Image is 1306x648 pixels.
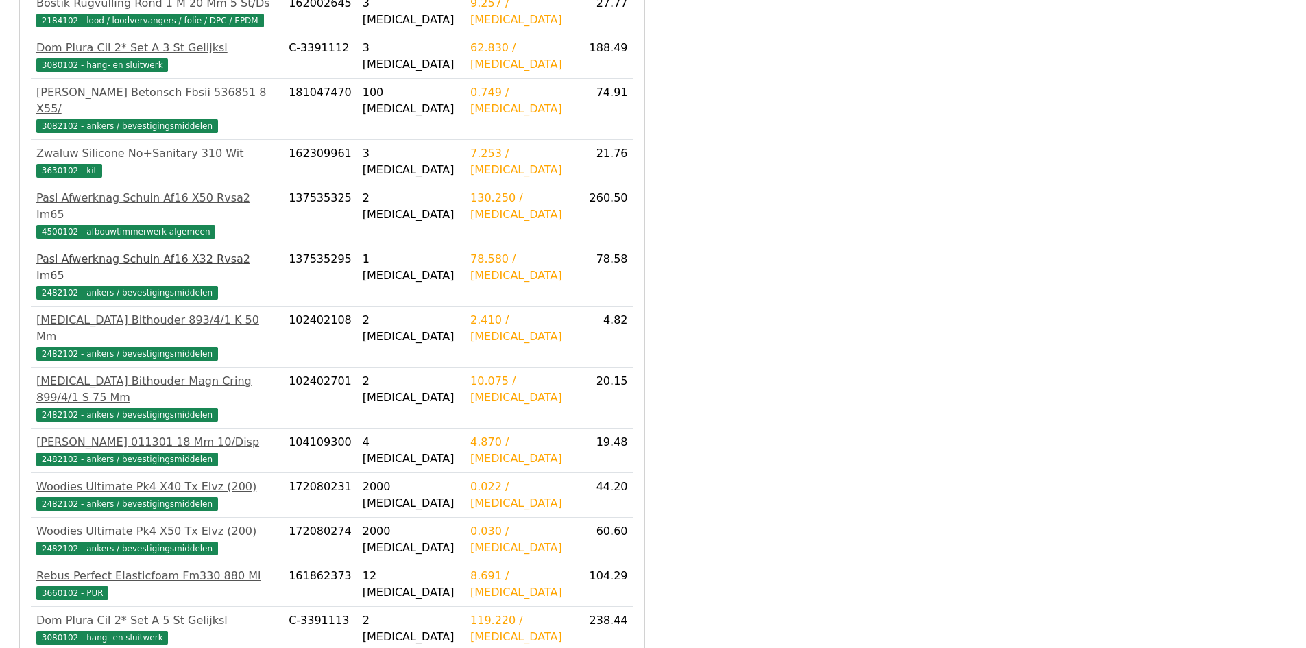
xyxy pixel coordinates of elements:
[283,79,357,140] td: 181047470
[36,347,218,361] span: 2482102 - ankers / bevestigingsmiddelen
[36,479,278,495] div: Woodies Ultimate Pk4 X40 Tx Elvz (200)
[36,612,278,645] a: Dom Plura Cil 2* Set A 5 St Gelijksl3080102 - hang- en sluitwerk
[36,523,278,556] a: Woodies Ultimate Pk4 X50 Tx Elvz (200)2482102 - ankers / bevestigingsmiddelen
[36,190,278,223] div: Pasl Afwerknag Schuin Af16 X50 Rvsa2 Im65
[36,145,278,178] a: Zwaluw Silicone No+Sanitary 310 Wit3630102 - kit
[36,453,218,466] span: 2482102 - ankers / bevestigingsmiddelen
[363,312,459,345] div: 2 [MEDICAL_DATA]
[363,612,459,645] div: 2 [MEDICAL_DATA]
[470,568,571,601] div: 8.691 / [MEDICAL_DATA]
[36,40,278,73] a: Dom Plura Cil 2* Set A 3 St Gelijksl3080102 - hang- en sluitwerk
[36,631,168,645] span: 3080102 - hang- en sluitwerk
[36,434,278,467] a: [PERSON_NAME] 011301 18 Mm 10/Disp2482102 - ankers / bevestigingsmiddelen
[363,479,459,512] div: 2000 [MEDICAL_DATA]
[36,119,218,133] span: 3082102 - ankers / bevestigingsmiddelen
[470,40,571,73] div: 62.830 / [MEDICAL_DATA]
[36,479,278,512] a: Woodies Ultimate Pk4 X40 Tx Elvz (200)2482102 - ankers / bevestigingsmiddelen
[36,251,278,300] a: Pasl Afwerknag Schuin Af16 X32 Rvsa2 Im652482102 - ankers / bevestigingsmiddelen
[36,373,278,406] div: [MEDICAL_DATA] Bithouder Magn Cring 899/4/1 S 75 Mm
[470,251,571,284] div: 78.580 / [MEDICAL_DATA]
[36,40,278,56] div: Dom Plura Cil 2* Set A 3 St Gelijksl
[470,612,571,645] div: 119.220 / [MEDICAL_DATA]
[577,368,633,429] td: 20.15
[36,251,278,284] div: Pasl Afwerknag Schuin Af16 X32 Rvsa2 Im65
[36,84,278,117] div: [PERSON_NAME] Betonsch Fbsii 536851 8 X55/
[577,307,633,368] td: 4.82
[470,84,571,117] div: 0.749 / [MEDICAL_DATA]
[577,473,633,518] td: 44.20
[470,312,571,345] div: 2.410 / [MEDICAL_DATA]
[470,523,571,556] div: 0.030 / [MEDICAL_DATA]
[577,429,633,473] td: 19.48
[36,286,218,300] span: 2482102 - ankers / bevestigingsmiddelen
[470,190,571,223] div: 130.250 / [MEDICAL_DATA]
[363,251,459,284] div: 1 [MEDICAL_DATA]
[283,307,357,368] td: 102402108
[470,479,571,512] div: 0.022 / [MEDICAL_DATA]
[363,40,459,73] div: 3 [MEDICAL_DATA]
[36,14,264,27] span: 2184102 - lood / loodvervangers / folie / DPC / EPDM
[363,434,459,467] div: 4 [MEDICAL_DATA]
[36,612,278,629] div: Dom Plura Cil 2* Set A 5 St Gelijksl
[36,568,278,584] div: Rebus Perfect Elasticfoam Fm330 880 Ml
[36,568,278,601] a: Rebus Perfect Elasticfoam Fm330 880 Ml3660102 - PUR
[470,145,571,178] div: 7.253 / [MEDICAL_DATA]
[577,184,633,245] td: 260.50
[36,145,278,162] div: Zwaluw Silicone No+Sanitary 310 Wit
[470,373,571,406] div: 10.075 / [MEDICAL_DATA]
[363,373,459,406] div: 2 [MEDICAL_DATA]
[283,368,357,429] td: 102402701
[283,562,357,607] td: 161862373
[577,34,633,79] td: 188.49
[36,373,278,422] a: [MEDICAL_DATA] Bithouder Magn Cring 899/4/1 S 75 Mm2482102 - ankers / bevestigingsmiddelen
[36,58,168,72] span: 3080102 - hang- en sluitwerk
[36,190,278,239] a: Pasl Afwerknag Schuin Af16 X50 Rvsa2 Im654500102 - afbouwtimmerwerk algemeen
[363,190,459,223] div: 2 [MEDICAL_DATA]
[36,586,108,600] span: 3660102 - PUR
[36,84,278,134] a: [PERSON_NAME] Betonsch Fbsii 536851 8 X55/3082102 - ankers / bevestigingsmiddelen
[470,434,571,467] div: 4.870 / [MEDICAL_DATA]
[363,145,459,178] div: 3 [MEDICAL_DATA]
[36,225,215,239] span: 4500102 - afbouwtimmerwerk algemeen
[283,473,357,518] td: 172080231
[577,79,633,140] td: 74.91
[283,245,357,307] td: 137535295
[283,34,357,79] td: C-3391112
[283,184,357,245] td: 137535325
[36,523,278,540] div: Woodies Ultimate Pk4 X50 Tx Elvz (200)
[283,518,357,562] td: 172080274
[36,542,218,555] span: 2482102 - ankers / bevestigingsmiddelen
[36,312,278,345] div: [MEDICAL_DATA] Bithouder 893/4/1 K 50 Mm
[36,312,278,361] a: [MEDICAL_DATA] Bithouder 893/4/1 K 50 Mm2482102 - ankers / bevestigingsmiddelen
[577,140,633,184] td: 21.76
[577,562,633,607] td: 104.29
[36,408,218,422] span: 2482102 - ankers / bevestigingsmiddelen
[363,84,459,117] div: 100 [MEDICAL_DATA]
[577,245,633,307] td: 78.58
[283,429,357,473] td: 104109300
[363,523,459,556] div: 2000 [MEDICAL_DATA]
[363,568,459,601] div: 12 [MEDICAL_DATA]
[36,164,102,178] span: 3630102 - kit
[577,518,633,562] td: 60.60
[36,434,278,451] div: [PERSON_NAME] 011301 18 Mm 10/Disp
[36,497,218,511] span: 2482102 - ankers / bevestigingsmiddelen
[283,140,357,184] td: 162309961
